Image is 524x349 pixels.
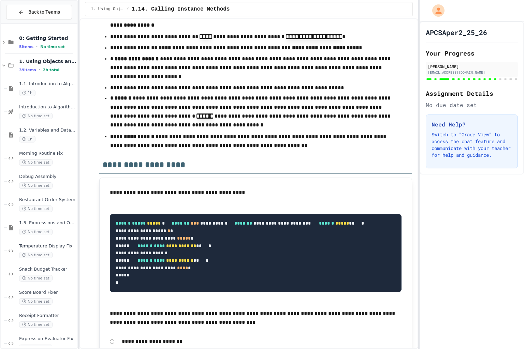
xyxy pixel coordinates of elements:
[19,35,76,41] span: 0: Getting Started
[91,6,123,12] span: 1. Using Objects and Methods
[19,151,76,156] span: Morning Routine Fix
[19,174,76,180] span: Debug Assembly
[19,197,76,203] span: Restaurant Order System
[432,131,512,158] p: Switch to "Grade View" to access the chat feature and communicate with your teacher for help and ...
[6,5,72,19] button: Back to Teams
[19,90,35,96] span: 1h
[425,3,446,18] div: My Account
[19,182,53,189] span: No time set
[19,104,76,110] span: Introduction to Algorithms, Programming, and Compilers
[19,58,76,64] span: 1. Using Objects and Methods
[39,67,40,73] span: •
[19,313,76,319] span: Receipt Formatter
[19,136,35,142] span: 1h
[19,159,53,166] span: No time set
[428,63,516,70] div: [PERSON_NAME]
[428,70,516,75] div: [EMAIL_ADDRESS][DOMAIN_NAME]
[126,6,129,12] span: /
[131,5,230,13] span: 1.14. Calling Instance Methods
[19,275,53,282] span: No time set
[40,45,65,49] span: No time set
[426,48,518,58] h2: Your Progress
[19,220,76,226] span: 1.3. Expressions and Output [New]
[19,206,53,212] span: No time set
[19,298,53,305] span: No time set
[19,336,76,342] span: Expression Evaluator Fix
[432,120,512,128] h3: Need Help?
[43,68,60,72] span: 2h total
[19,113,53,119] span: No time set
[426,89,518,98] h2: Assignment Details
[19,127,76,133] span: 1.2. Variables and Data Types
[19,229,53,235] span: No time set
[28,9,60,16] span: Back to Teams
[19,243,76,249] span: Temperature Display Fix
[19,267,76,272] span: Snack Budget Tracker
[19,321,53,328] span: No time set
[19,81,76,87] span: 1.1. Introduction to Algorithms, Programming, and Compilers
[19,290,76,295] span: Score Board Fixer
[426,101,518,109] div: No due date set
[19,45,33,49] span: 5 items
[19,252,53,258] span: No time set
[19,68,36,72] span: 39 items
[36,44,38,49] span: •
[426,28,487,37] h1: APCSAper2_25_26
